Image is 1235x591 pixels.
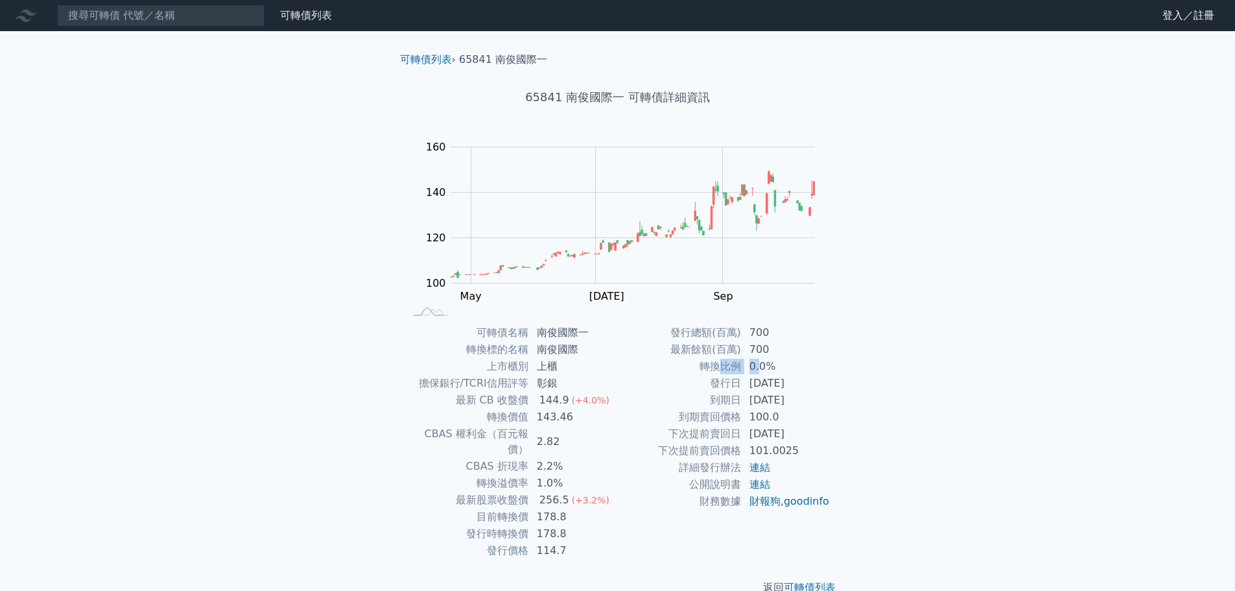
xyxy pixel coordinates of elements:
[618,409,742,426] td: 到期賣回價格
[537,492,572,508] div: 256.5
[1152,5,1225,26] a: 登入／註冊
[529,324,618,341] td: 南俊國際一
[405,375,529,392] td: 擔保銀行/TCRI信用評等
[405,475,529,492] td: 轉換溢價率
[405,324,529,341] td: 可轉債名稱
[742,375,830,392] td: [DATE]
[405,409,529,426] td: 轉換價值
[713,290,733,302] tspan: Sep
[749,495,781,507] a: 財報狗
[618,442,742,459] td: 下次提前賣回價格
[390,88,846,106] h1: 65841 南俊國際一 可轉債詳細資訊
[589,290,624,302] tspan: [DATE]
[618,493,742,510] td: 財務數據
[618,324,742,341] td: 發行總額(百萬)
[460,290,482,302] tspan: May
[405,525,529,542] td: 發行時轉換價
[784,495,829,507] a: goodinfo
[405,392,529,409] td: 最新 CB 收盤價
[426,186,446,199] tspan: 140
[537,392,572,408] div: 144.9
[742,409,830,426] td: 100.0
[280,9,332,21] a: 可轉債列表
[529,375,618,392] td: 彰銀
[749,478,770,490] a: 連結
[419,141,834,302] g: Chart
[618,392,742,409] td: 到期日
[529,525,618,542] td: 178.8
[618,358,742,375] td: 轉換比例
[405,509,529,525] td: 目前轉換價
[405,341,529,358] td: 轉換標的名稱
[742,442,830,459] td: 101.0025
[405,542,529,559] td: 發行價格
[618,341,742,358] td: 最新餘額(百萬)
[618,476,742,493] td: 公開說明書
[426,277,446,289] tspan: 100
[529,542,618,559] td: 114.7
[57,5,265,27] input: 搜尋可轉債 代號／名稱
[742,493,830,510] td: ,
[529,409,618,426] td: 143.46
[426,232,446,244] tspan: 120
[742,392,830,409] td: [DATE]
[405,458,529,475] td: CBAS 折現率
[572,395,609,405] span: (+4.0%)
[529,341,618,358] td: 南俊國際
[405,358,529,375] td: 上市櫃別
[405,426,529,458] td: CBAS 權利金（百元報價）
[742,426,830,442] td: [DATE]
[426,141,446,153] tspan: 160
[400,52,456,67] li: ›
[529,458,618,475] td: 2.2%
[529,358,618,375] td: 上櫃
[618,426,742,442] td: 下次提前賣回日
[618,375,742,392] td: 發行日
[529,475,618,492] td: 1.0%
[742,324,830,341] td: 700
[529,509,618,525] td: 178.8
[749,461,770,474] a: 連結
[405,492,529,509] td: 最新股票收盤價
[618,459,742,476] td: 詳細發行辦法
[572,495,609,505] span: (+3.2%)
[459,52,547,67] li: 65841 南俊國際一
[529,426,618,458] td: 2.82
[742,358,830,375] td: 0.0%
[400,53,452,66] a: 可轉債列表
[742,341,830,358] td: 700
